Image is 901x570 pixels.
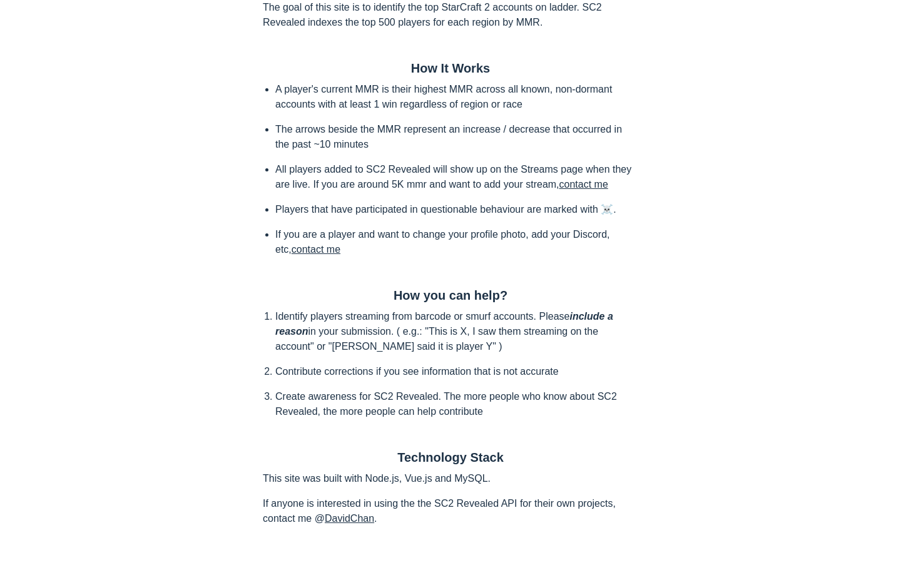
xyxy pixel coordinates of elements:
[275,311,613,337] span: include a reason
[263,61,638,76] h2: How It Works
[263,450,638,465] h2: Technology Stack
[275,227,638,257] li: If you are a player and want to change your profile photo, add your Discord, etc,
[275,202,638,217] li: Players that have participated in questionable behaviour are marked with ☠️.
[275,82,638,112] li: A player's current MMR is their highest MMR across all known, non-dormant accounts with at least ...
[325,513,374,524] a: DavidChan
[263,288,638,303] h2: How you can help?
[263,496,638,526] p: If anyone is interested in using the the SC2 Revealed API for their own projects, contact me @ .
[275,162,638,192] li: All players added to SC2 Revealed will show up on the Streams page when they are live. If you are...
[292,244,340,255] a: contact me
[275,389,638,419] li: Create awareness for SC2 Revealed. The more people who know about SC2 Revealed, the more people c...
[559,179,608,190] a: contact me
[263,471,638,486] p: This site was built with Node.js, Vue.js and MySQL.
[275,309,638,354] li: Identify players streaming from barcode or smurf accounts. Please in your submission. ( e.g.: "Th...
[275,364,638,379] li: Contribute corrections if you see information that is not accurate
[275,122,638,152] li: The arrows beside the MMR represent an increase / decrease that occurred in the past ~10 minutes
